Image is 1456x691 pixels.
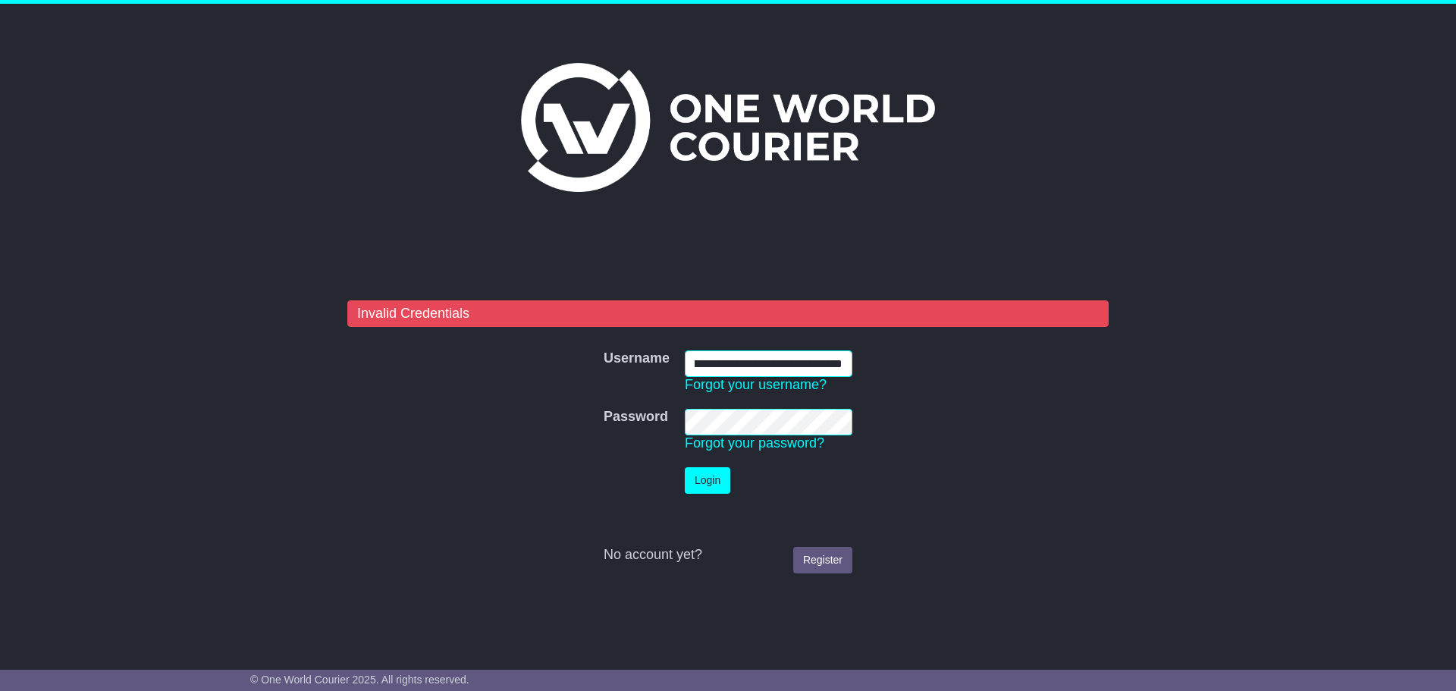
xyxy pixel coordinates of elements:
label: Password [604,409,668,426]
button: Login [685,467,730,494]
label: Username [604,350,670,367]
div: Invalid Credentials [347,300,1109,328]
div: No account yet? [604,547,852,564]
a: Register [793,547,852,573]
span: © One World Courier 2025. All rights reserved. [250,674,469,686]
a: Forgot your username? [685,377,827,392]
img: One World [521,63,935,192]
a: Forgot your password? [685,435,824,451]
